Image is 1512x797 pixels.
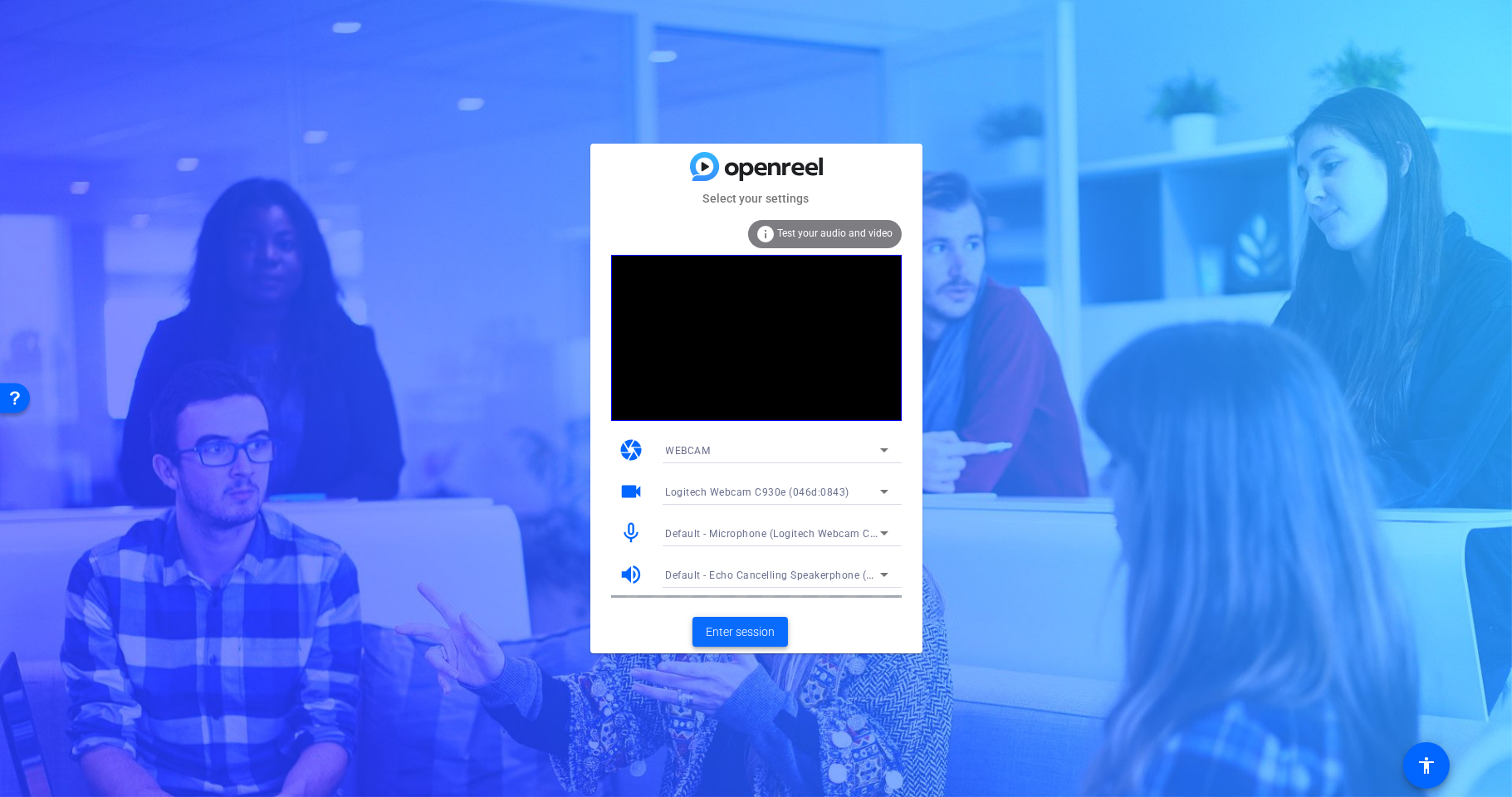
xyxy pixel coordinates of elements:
[1417,755,1436,775] mat-icon: accessibility
[778,227,893,239] span: Test your audio and video
[756,224,776,244] mat-icon: info
[666,445,711,457] span: WEBCAM
[666,568,1006,581] span: Default - Echo Cancelling Speakerphone (Poly Sync 20-M) (047f:015d)
[619,521,644,545] mat-icon: mic_none
[590,189,922,208] mat-card-subtitle: Select your settings
[690,152,823,181] img: blue-gradient.svg
[666,487,850,498] span: Logitech Webcam C930e (046d:0843)
[692,617,788,647] button: Enter session
[619,479,644,504] mat-icon: videocam
[619,438,644,462] mat-icon: camera
[666,526,962,540] span: Default - Microphone (Logitech Webcam C930e) (046d:0843)
[706,623,775,641] span: Enter session
[619,562,644,587] mat-icon: volume_up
